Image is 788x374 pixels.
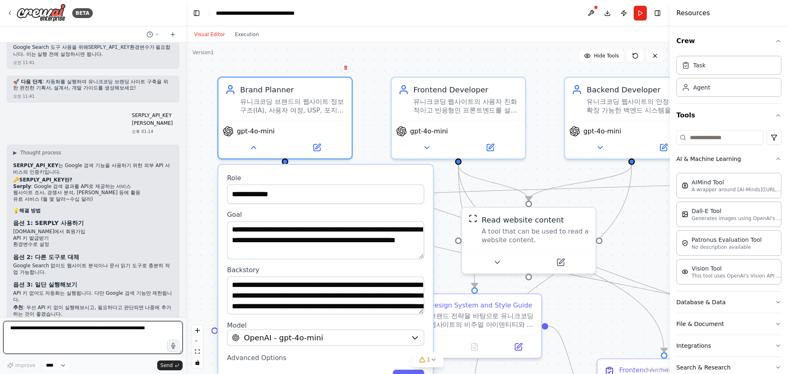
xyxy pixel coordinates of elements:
[579,49,624,62] button: Hide Tools
[692,273,782,279] p: This tool uses OpenAI's Vision API to describe the contents of an image.
[13,184,31,189] strong: Serply
[530,256,591,269] button: Open in side panel
[499,340,537,353] button: Open in side panel
[192,346,203,357] button: fit view
[586,84,692,95] div: Backend Developer
[692,186,782,193] p: A wrapper around [AI-Minds]([URL][DOMAIN_NAME]). Useful for when you need answers to questions fr...
[413,97,518,115] div: 유니크코딩 웹사이트의 사용자 친화적이고 반응형인 프론트엔드를 설계합니다. Next.js 기반의 컴포넌트를 설계하고, Tailwind CSS를 활용한 모던한 UI/UX를 구현하...
[594,53,619,59] span: Hide Tools
[13,44,173,57] p: Google Search 도구 사용을 위해 환경변수가 필요합니다. 이는 실행 전에 설정하시면 됩니다.
[676,148,781,170] button: AI & Machine Learning
[692,264,782,273] div: Vision Tool
[227,174,424,182] label: Role
[13,208,173,214] h2: 💡
[453,165,670,353] g: Edge from 71980e8d-29cd-45e1-8ed1-51dd2c79b481 to 00d1e907-08bd-4ab1-8362-127392793aa7
[237,127,275,135] span: gpt-4o-mini
[192,325,203,368] div: React Flow controls
[20,149,61,156] span: Thought process
[682,240,688,246] img: PatronusEvalTool
[633,141,694,154] button: Open in side panel
[15,362,35,369] span: Improve
[227,353,286,362] span: Advanced Options
[481,227,589,244] div: A tool that can be used to read a website content.
[13,190,173,196] li: 웹사이트 조사, 경쟁사 분석, [PERSON_NAME] 등에 활용
[132,120,173,127] p: [PERSON_NAME]
[240,97,345,115] div: 유니크코딩 브랜드의 웹사이트 정보구조(IA), 사용자 여정, USP, 포지셔닝, 메시지 전략을 수립하여 명확하고 매력적인 브랜드 스토리를 구축합니다. 타겟 고객의 니즈를 파악...
[13,149,61,156] button: ▶Thought process
[13,93,173,99] div: 오전 11:41
[167,340,179,352] button: Click to speak your automation idea
[132,112,173,119] p: SERPLY_API_KEY
[676,30,781,53] button: Crew
[19,208,41,213] strong: 해결 방법
[410,127,448,135] span: gpt-4o-mini
[584,127,621,135] span: gpt-4o-mini
[72,8,93,18] div: BETA
[459,141,520,154] button: Open in side panel
[13,163,58,168] strong: SERPLY_API_KEY
[192,357,203,368] button: toggle interactivity
[676,104,781,127] button: Tools
[692,207,782,215] div: Dall-E Tool
[13,60,173,66] div: 오전 11:41
[469,214,477,223] img: ScrapeWebsiteTool
[88,45,130,50] code: SERPLY_API_KEY
[13,149,17,156] span: ▶
[13,254,79,260] strong: 옵션 2: 다른 도구로 대체
[192,325,203,336] button: zoom in
[692,178,782,186] div: AIMind Tool
[13,229,173,235] li: 에서 회원가입
[693,61,706,69] div: Task
[391,77,526,160] div: Frontend Developer유니크코딩 웹사이트의 사용자 친화적이고 반응형인 프론트엔드를 설계합니다. Next.js 기반의 컴포넌트를 설계하고, Tailwind CSS를 ...
[412,352,444,367] button: 1
[13,229,54,234] a: [DOMAIN_NAME]
[218,77,353,160] div: Brand Planner유니크코딩 브랜드의 웹사이트 정보구조(IA), 사용자 여정, USP, 포지셔닝, 메시지 전략을 수립하여 명확하고 매력적인 브랜드 스토리를 구축합니다. ...
[676,53,781,103] div: Crew
[692,215,782,222] p: Generates images using OpenAI's Dall-E model.
[216,9,308,17] nav: breadcrumb
[13,235,173,242] li: API 키 발급받기
[453,165,534,201] g: Edge from 71980e8d-29cd-45e1-8ed1-51dd2c79b481 to c20d4d78-9e44-4b86-b8bd-dfc069d06eb3
[676,313,781,335] button: File & Document
[143,30,163,39] button: Switch to previous chat
[160,362,173,369] span: Send
[166,30,179,39] button: Start a new chat
[564,77,699,160] div: Backend Developer유니크코딩 웹사이트의 안정적이고 확장 가능한 백엔드 시스템을 구축합니다. 문의/리드/세미나 신청 등의 핵심 API를 설계하고, 데이터베이스 모델...
[240,84,345,95] div: Brand Planner
[692,244,762,250] p: No description available
[682,268,688,275] img: VisionTool
[286,141,347,154] button: Open in side panel
[157,360,183,370] button: Send
[676,8,710,18] h4: Resources
[692,236,762,244] div: Patronus Evaluation Tool
[230,30,264,39] button: Execution
[13,79,173,92] p: : 자동화를 실행하여 유니크코딩 브랜딩 사이트 구축을 위한 완전한 기획서, 설계서, 개발 가이드를 생성해보세요!
[13,79,42,85] strong: 🚀 다음 단계
[430,312,535,329] div: 브랜드 전략을 바탕으로 유니크코딩 웹사이트의 비주얼 아이덴티티와 디자인 시스템을 구축합니다. 컬러 팔레트, 타이포그래피, 아이콘셋, 컴포넌트 토큰을 정의하고, 일관된 UI/U...
[227,352,424,363] button: Advanced Options
[191,7,202,19] button: Hide left sidebar
[693,83,710,92] div: Agent
[13,290,173,303] p: API 키 없어도 자동화는 실행됩니다. 다만 Google 검색 기능만 제한됩니다.
[461,207,596,274] div: ScrapeWebsiteToolRead website contentA tool that can be used to read a website content.
[451,340,497,353] button: No output available
[227,266,424,274] label: Backstory
[3,360,39,371] button: Improve
[430,301,532,310] div: Design System and Style Guide
[132,128,173,135] div: 오후 01:14
[13,196,173,203] li: 유료 서비스 (월 몇 달러~수십 달러)
[682,211,688,218] img: DallETool
[192,49,214,56] div: Version 1
[676,170,781,291] div: AI & Machine Learning
[13,163,173,175] p: 는 Google 검색 기능을 사용하기 위한 외부 API 서비스의 인증키입니다.
[189,30,230,39] button: Visual Editor
[13,281,77,288] strong: 옵션 3: 일단 실행해보기
[16,4,66,22] img: Logo
[13,177,173,184] h2: 🔑
[586,97,692,115] div: 유니크코딩 웹사이트의 안정적이고 확장 가능한 백엔드 시스템을 구축합니다. 문의/리드/세미나 신청 등의 핵심 API를 설계하고, 데이터베이스 모델링, 보안 구현, 이메일 자동화...
[13,263,173,275] p: Google Search 없이도 웹사이트 분석이나 문서 읽기 도구로 충분히 작업 가능합니다.
[19,177,72,183] strong: SERPLY_API_KEY란?
[340,62,351,73] button: Delete node
[227,321,424,330] label: Model
[13,220,84,226] strong: 옵션 1: SERPLY 사용하기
